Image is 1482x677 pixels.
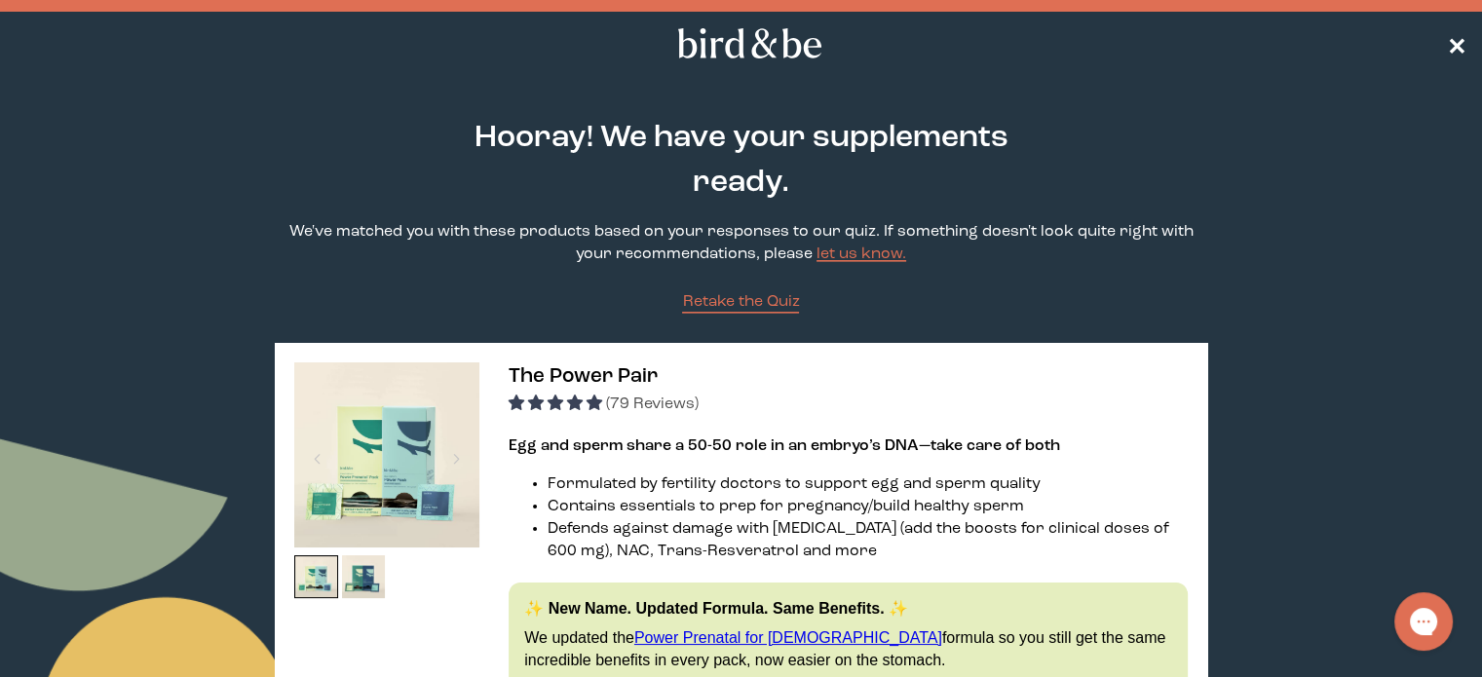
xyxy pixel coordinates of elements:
[606,396,699,412] span: (79 Reviews)
[817,246,906,262] a: let us know.
[342,555,386,599] img: thumbnail image
[275,221,1207,266] p: We've matched you with these products based on your responses to our quiz. If something doesn't l...
[548,496,1188,518] li: Contains essentials to prep for pregnancy/build healthy sperm
[548,518,1188,563] li: Defends against damage with [MEDICAL_DATA] (add the boosts for clinical doses of 600 mg), NAC, Tr...
[634,629,942,646] a: Power Prenatal for [DEMOGRAPHIC_DATA]
[294,362,479,547] img: thumbnail image
[548,473,1188,496] li: Formulated by fertility doctors to support egg and sperm quality
[1447,26,1466,60] a: ✕
[524,600,908,617] strong: ✨ New Name. Updated Formula. Same Benefits. ✨
[294,555,338,599] img: thumbnail image
[524,627,1172,671] p: We updated the formula so you still get the same incredible benefits in every pack, now easier on...
[462,116,1021,206] h2: Hooray! We have your supplements ready.
[509,366,658,387] span: The Power Pair
[682,294,799,310] span: Retake the Quiz
[1447,32,1466,56] span: ✕
[1385,585,1463,658] iframe: Gorgias live chat messenger
[682,291,799,314] a: Retake the Quiz
[509,438,1060,454] strong: Egg and sperm share a 50-50 role in an embryo’s DNA—take care of both
[509,396,606,412] span: 4.92 stars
